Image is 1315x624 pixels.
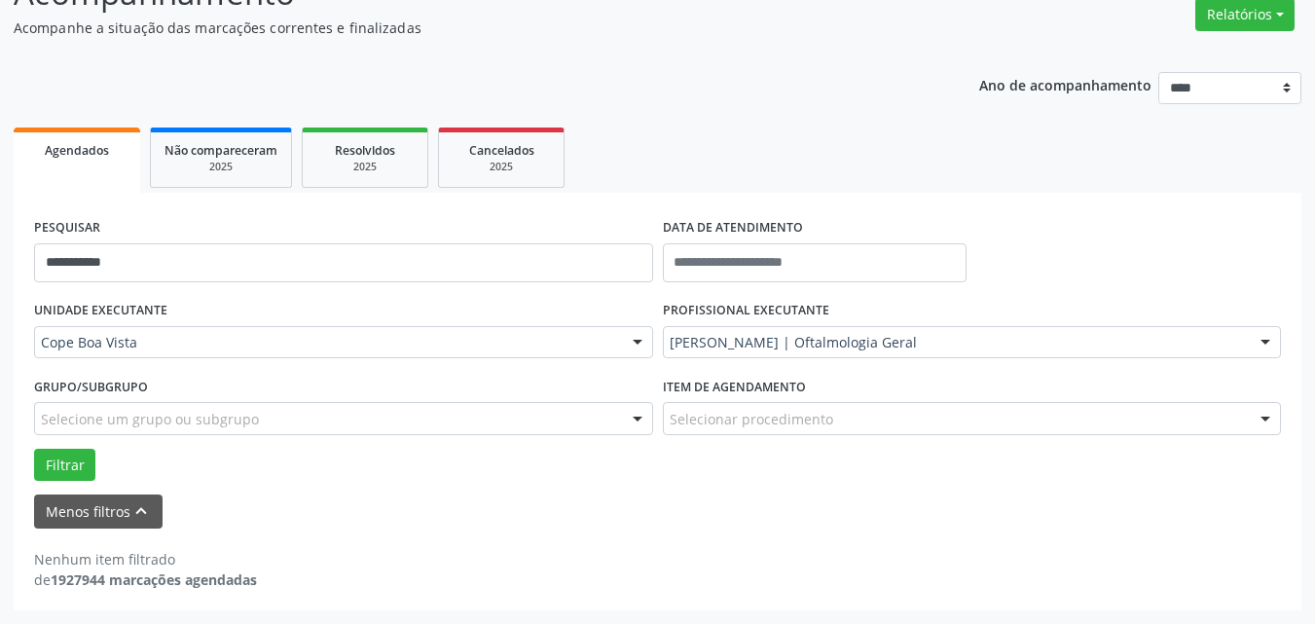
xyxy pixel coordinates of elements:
span: Agendados [45,142,109,159]
label: UNIDADE EXECUTANTE [34,296,167,326]
div: 2025 [316,160,414,174]
label: Item de agendamento [663,372,806,402]
span: [PERSON_NAME] | Oftalmologia Geral [670,333,1242,352]
span: Selecione um grupo ou subgrupo [41,409,259,429]
div: de [34,569,257,590]
span: Cope Boa Vista [41,333,613,352]
i: keyboard_arrow_up [130,500,152,522]
label: DATA DE ATENDIMENTO [663,213,803,243]
span: Não compareceram [164,142,277,159]
button: Menos filtroskeyboard_arrow_up [34,495,163,529]
label: PESQUISAR [34,213,100,243]
span: Resolvidos [335,142,395,159]
p: Acompanhe a situação das marcações correntes e finalizadas [14,18,915,38]
button: Filtrar [34,449,95,482]
p: Ano de acompanhamento [979,72,1151,96]
span: Cancelados [469,142,534,159]
label: PROFISSIONAL EXECUTANTE [663,296,829,326]
strong: 1927944 marcações agendadas [51,570,257,589]
div: 2025 [453,160,550,174]
span: Selecionar procedimento [670,409,833,429]
label: Grupo/Subgrupo [34,372,148,402]
div: 2025 [164,160,277,174]
div: Nenhum item filtrado [34,549,257,569]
